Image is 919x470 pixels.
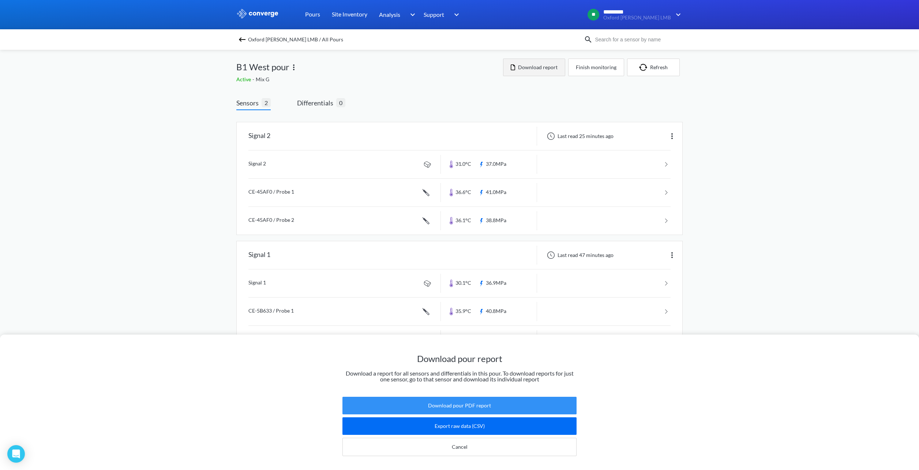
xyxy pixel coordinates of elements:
[379,10,400,19] span: Analysis
[405,10,417,19] img: downArrow.svg
[342,353,577,365] h1: Download pour report
[248,34,343,45] span: Oxford [PERSON_NAME] LMB / All Pours
[238,35,247,44] img: backspace.svg
[342,438,577,456] button: Cancel
[7,445,25,463] div: Open Intercom Messenger
[342,397,577,414] button: Download pour PDF report
[342,417,577,435] button: Export raw data (CSV)
[603,15,671,20] span: Oxford [PERSON_NAME] LMB
[236,9,279,18] img: logo_ewhite.svg
[671,10,683,19] img: downArrow.svg
[584,35,593,44] img: icon-search.svg
[593,36,681,44] input: Search for a sensor by name
[342,370,577,382] p: Download a report for all sensors and differentials in this pour. To download reports for just on...
[424,10,444,19] span: Support
[449,10,461,19] img: downArrow.svg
